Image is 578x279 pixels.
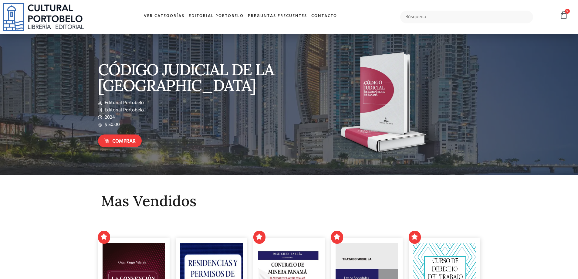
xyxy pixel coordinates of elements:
[103,114,115,121] span: 2024
[187,10,246,23] a: Editorial Portobelo
[142,10,187,23] a: Ver Categorías
[559,11,568,19] a: 0
[101,193,477,209] h2: Mas Vendidos
[103,99,144,107] span: Editorial Portobelo
[246,10,309,23] a: Preguntas frecuentes
[112,138,136,145] span: Comprar
[103,107,144,114] span: Editorial Portobelo
[400,11,533,23] input: Búsqueda
[98,134,142,148] a: Comprar
[103,121,120,128] span: $ 50.00
[565,9,570,14] span: 0
[309,10,339,23] a: Contacto
[98,62,286,93] p: CÓDIGO JUDICIAL DE LA [GEOGRAPHIC_DATA]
